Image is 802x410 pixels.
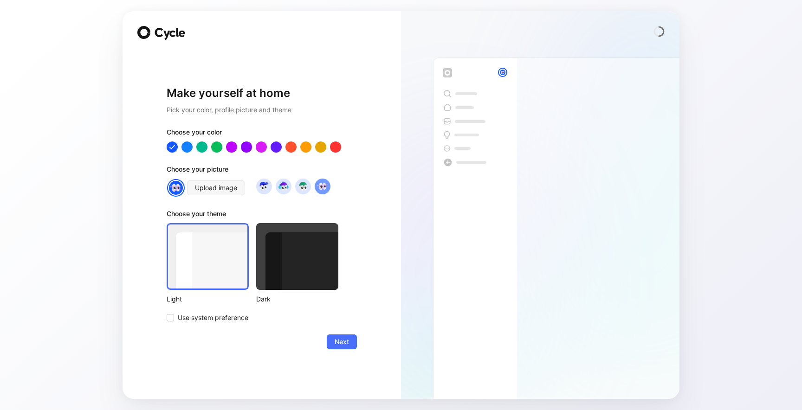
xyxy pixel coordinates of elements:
[167,127,357,141] div: Choose your color
[327,334,357,349] button: Next
[167,294,249,305] div: Light
[316,180,329,192] img: avatar
[277,180,290,192] img: avatar
[167,164,357,179] div: Choose your picture
[167,104,357,115] h2: Pick your color, profile picture and theme
[168,180,184,196] img: avatar
[195,182,237,193] span: Upload image
[499,69,506,76] img: avatar
[258,180,270,192] img: avatar
[178,312,248,323] span: Use system preference
[167,86,357,101] h1: Make yourself at home
[297,180,309,192] img: avatar
[256,294,338,305] div: Dark
[167,208,338,223] div: Choose your theme
[335,336,349,347] span: Next
[443,68,452,77] img: workspace-default-logo-wX5zAyuM.png
[187,180,245,195] button: Upload image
